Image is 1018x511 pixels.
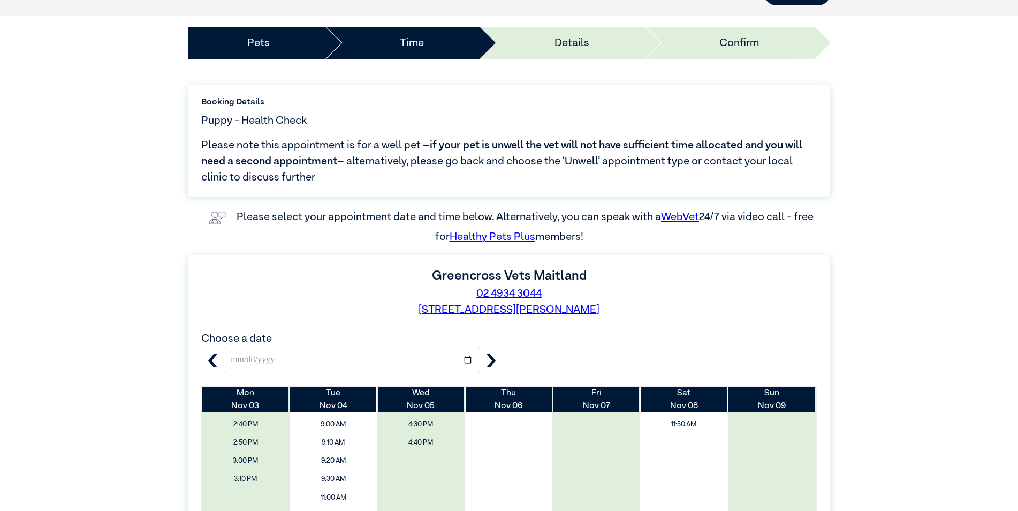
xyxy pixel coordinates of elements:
a: Pets [247,35,270,51]
span: 9:00 AM [293,417,374,432]
img: vet [204,207,230,229]
a: [STREET_ADDRESS][PERSON_NAME] [419,304,599,315]
span: 9:20 AM [293,453,374,469]
span: 11:00 AM [293,490,374,506]
span: 3:00 PM [206,453,286,469]
th: Nov 06 [465,387,552,412]
span: if your pet is unwell the vet will not have sufficient time allocated and you will need a second ... [201,140,802,167]
span: 9:30 AM [293,471,374,487]
span: 2:50 PM [206,435,286,450]
span: Puppy - Health Check [201,112,307,129]
span: 3:10 PM [206,471,286,487]
a: Healthy Pets Plus [450,231,535,242]
th: Nov 03 [202,387,290,412]
span: 4:40 PM [381,435,461,450]
th: Nov 09 [728,387,816,412]
label: Please select your appointment date and time below. Alternatively, you can speak with a 24/7 via ... [237,212,816,242]
a: Time [400,35,424,51]
span: 2:40 PM [206,417,286,432]
a: 02 4934 3044 [476,288,542,299]
span: 4:30 PM [381,417,461,432]
label: Choose a date [201,333,272,344]
span: 9:10 AM [293,435,374,450]
th: Nov 04 [290,387,377,412]
span: 11:50 AM [644,417,724,432]
span: Please note this appointment is for a well pet – – alternatively, please go back and choose the ‘... [201,137,817,185]
a: WebVet [661,212,699,222]
label: Greencross Vets Maitland [432,269,587,282]
th: Nov 05 [377,387,465,412]
th: Nov 08 [640,387,728,412]
label: Booking Details [201,96,817,109]
th: Nov 07 [552,387,640,412]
